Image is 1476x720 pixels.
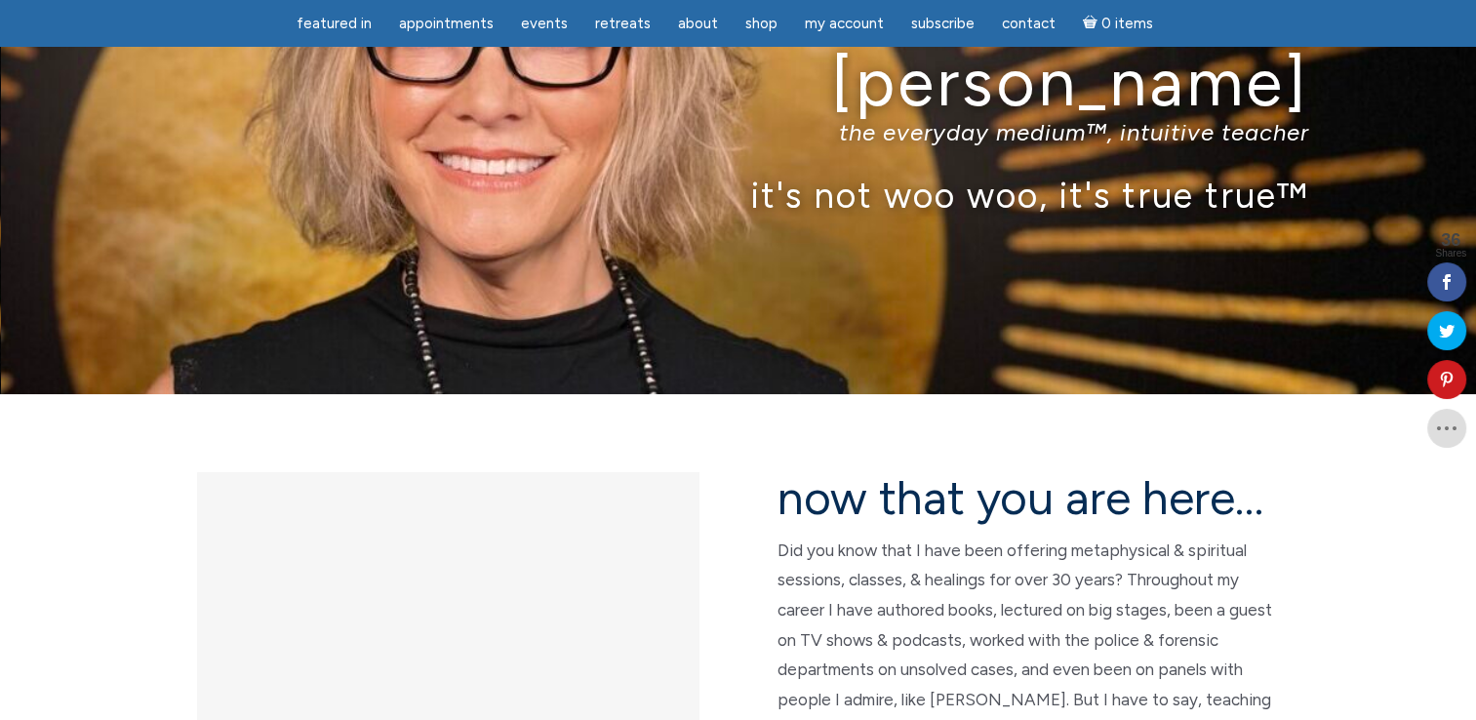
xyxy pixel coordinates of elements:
a: About [666,5,730,43]
p: it's not woo woo, it's true true™ [168,174,1309,216]
span: Shares [1435,249,1466,259]
span: About [678,15,718,32]
span: My Account [805,15,884,32]
span: Shop [745,15,778,32]
span: Contact [1002,15,1056,32]
h1: [PERSON_NAME] [168,46,1309,119]
a: My Account [793,5,896,43]
a: Subscribe [899,5,986,43]
i: Cart [1083,15,1101,32]
a: Cart0 items [1071,3,1165,43]
a: Retreats [583,5,662,43]
span: Appointments [399,15,494,32]
span: Retreats [595,15,651,32]
a: Appointments [387,5,505,43]
h2: now that you are here… [778,472,1280,524]
p: the everyday medium™, intuitive teacher [168,118,1309,146]
span: 0 items [1100,17,1152,31]
a: featured in [285,5,383,43]
span: featured in [297,15,372,32]
span: Subscribe [911,15,975,32]
a: Events [509,5,579,43]
span: Events [521,15,568,32]
span: 36 [1435,231,1466,249]
a: Contact [990,5,1067,43]
a: Shop [734,5,789,43]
